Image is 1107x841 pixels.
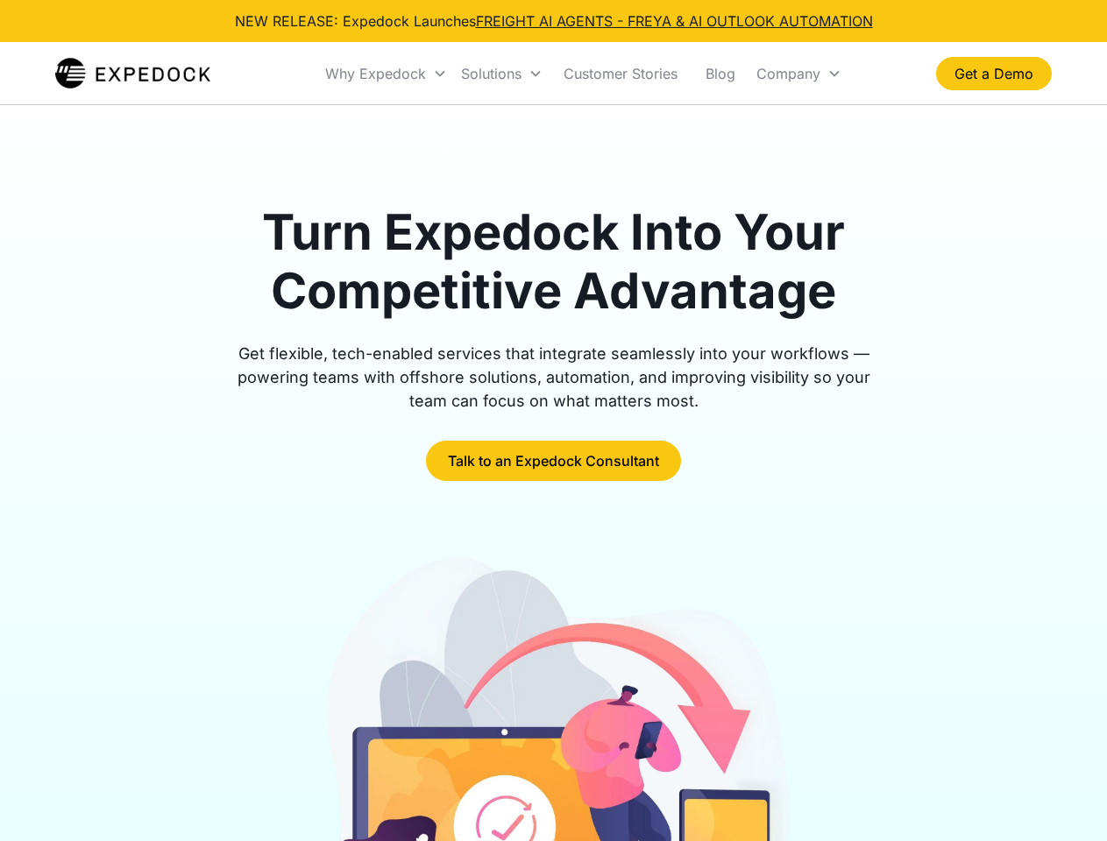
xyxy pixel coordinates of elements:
[749,44,848,103] div: Company
[550,44,692,103] a: Customer Stories
[55,56,210,91] a: home
[756,65,820,82] div: Company
[476,12,873,30] a: FREIGHT AI AGENTS - FREYA & AI OUTLOOK AUTOMATION
[235,11,873,32] div: NEW RELEASE: Expedock Launches
[461,65,522,82] div: Solutions
[55,56,210,91] img: Expedock Logo
[1019,757,1107,841] iframe: Chat Widget
[936,57,1052,90] a: Get a Demo
[325,65,426,82] div: Why Expedock
[426,441,681,481] a: Talk to an Expedock Consultant
[692,44,749,103] a: Blog
[454,44,550,103] div: Solutions
[217,342,891,413] div: Get flexible, tech-enabled services that integrate seamlessly into your workflows — powering team...
[318,44,454,103] div: Why Expedock
[217,203,891,321] h1: Turn Expedock Into Your Competitive Advantage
